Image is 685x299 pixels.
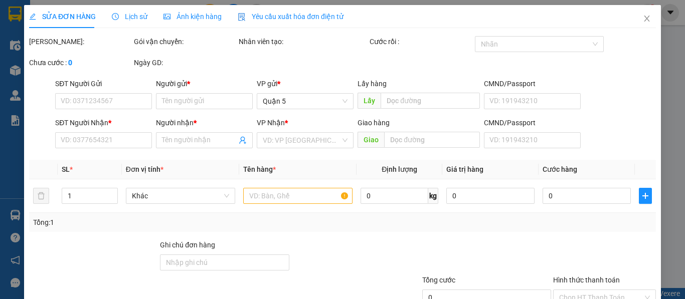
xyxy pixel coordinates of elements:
input: VD: Bàn, Ghế [243,188,353,204]
span: close [643,15,651,23]
img: icon [238,13,246,21]
div: Chưa cước : [29,57,132,68]
input: Ghi chú đơn hàng [160,254,289,270]
span: Lịch sử [112,13,147,21]
span: plus [639,192,651,200]
span: Ảnh kiện hàng [163,13,222,21]
input: Dọc đường [384,132,479,148]
div: Người gửi [156,78,253,89]
div: SĐT Người Nhận [55,117,152,128]
span: SỬA ĐƠN HÀNG [29,13,96,21]
input: Dọc đường [381,93,479,109]
span: Giao [358,132,384,148]
div: Nhân viên tạo: [239,36,368,47]
button: plus [638,188,652,204]
span: kg [428,188,438,204]
span: Cước hàng [543,165,577,173]
button: delete [33,188,49,204]
span: picture [163,13,170,20]
span: Đơn vị tính [125,165,163,173]
span: Lấy [358,93,381,109]
span: Định lượng [382,165,417,173]
span: VP Nhận [257,119,285,127]
span: clock-circle [112,13,119,20]
b: 0 [68,59,72,67]
div: [PERSON_NAME]: [29,36,132,47]
div: CMND/Passport [483,78,580,89]
div: Người nhận [156,117,253,128]
label: Ghi chú đơn hàng [160,241,215,249]
label: Hình thức thanh toán [553,276,620,284]
div: Tổng: 1 [33,217,265,228]
span: SL [62,165,70,173]
span: Tên hàng [243,165,276,173]
div: VP gửi [257,78,354,89]
div: CMND/Passport [483,117,580,128]
span: edit [29,13,36,20]
span: Giá trị hàng [446,165,483,173]
span: Yêu cầu xuất hóa đơn điện tử [238,13,344,21]
span: Giao hàng [358,119,390,127]
span: Khác [131,188,229,203]
div: SĐT Người Gửi [55,78,152,89]
div: Ngày GD: [134,57,237,68]
span: Quận 5 [263,94,348,109]
span: Lấy hàng [358,80,387,88]
div: Gói vận chuyển: [134,36,237,47]
span: Tổng cước [422,276,455,284]
button: Close [633,5,661,33]
div: Cước rồi : [370,36,472,47]
span: user-add [239,136,247,144]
